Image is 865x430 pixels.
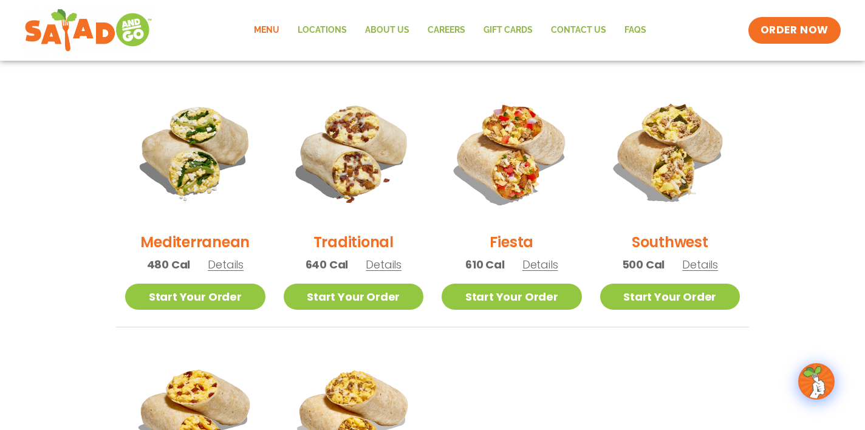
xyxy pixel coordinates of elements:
[632,231,708,253] h2: Southwest
[356,16,419,44] a: About Us
[490,231,533,253] h2: Fiesta
[125,284,265,310] a: Start Your Order
[147,256,191,273] span: 480 Cal
[245,16,289,44] a: Menu
[245,16,655,44] nav: Menu
[306,256,349,273] span: 640 Cal
[615,16,655,44] a: FAQs
[419,16,474,44] a: Careers
[140,231,250,253] h2: Mediterranean
[208,257,244,272] span: Details
[442,82,582,222] img: Product photo for Fiesta
[600,82,740,222] img: Product photo for Southwest
[284,82,424,222] img: Product photo for Traditional
[474,16,542,44] a: GIFT CARDS
[522,257,558,272] span: Details
[289,16,356,44] a: Locations
[799,364,833,398] img: wpChatIcon
[465,256,505,273] span: 610 Cal
[682,257,718,272] span: Details
[600,284,740,310] a: Start Your Order
[284,284,424,310] a: Start Your Order
[366,257,402,272] span: Details
[442,284,582,310] a: Start Your Order
[622,256,665,273] span: 500 Cal
[125,82,265,222] img: Product photo for Mediterranean Breakfast Burrito
[761,23,829,38] span: ORDER NOW
[24,6,152,55] img: new-SAG-logo-768×292
[313,231,394,253] h2: Traditional
[748,17,841,44] a: ORDER NOW
[542,16,615,44] a: Contact Us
